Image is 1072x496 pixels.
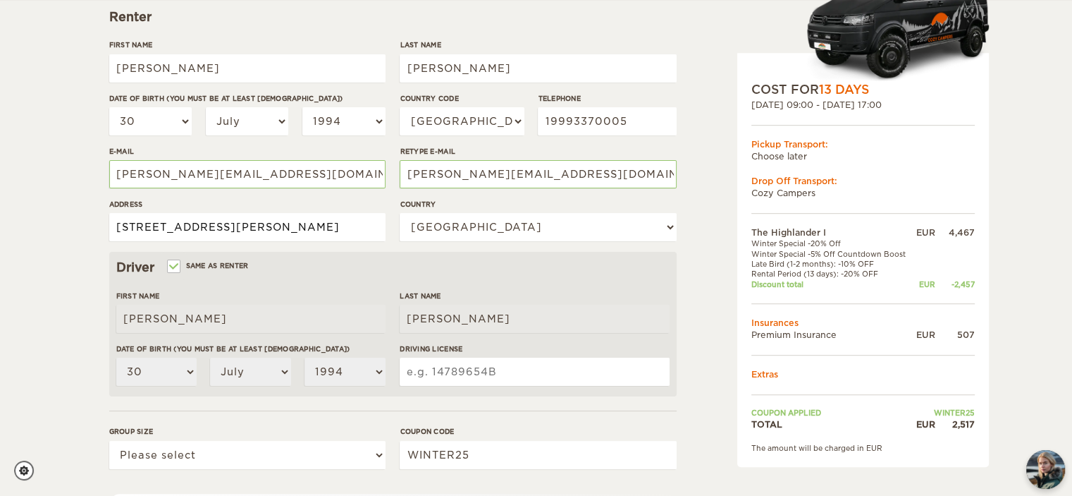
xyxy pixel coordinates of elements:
label: Date of birth (You must be at least [DEMOGRAPHIC_DATA]) [109,93,386,104]
img: Freyja at Cozy Campers [1026,450,1065,489]
div: EUR [913,279,935,289]
td: Rental Period (13 days): -20% OFF [751,269,913,279]
label: Date of birth (You must be at least [DEMOGRAPHIC_DATA]) [116,344,386,354]
label: Same as renter [168,259,249,272]
label: E-mail [109,146,386,157]
label: Telephone [538,93,676,104]
div: Pickup Transport: [751,138,975,150]
a: Cookie settings [14,461,43,480]
label: First Name [109,40,386,50]
div: 507 [935,329,975,341]
div: The amount will be charged in EUR [751,443,975,453]
input: e.g. 14789654B [400,358,669,386]
input: e.g. 1 234 567 890 [538,107,676,135]
input: e.g. William [116,305,386,333]
div: COST FOR [751,81,975,98]
input: Same as renter [168,263,178,272]
label: Coupon code [400,426,676,437]
div: EUR [913,418,935,430]
div: Drop Off Transport: [751,175,975,187]
button: chat-button [1026,450,1065,489]
label: Driving License [400,344,669,354]
td: Choose later [751,150,975,162]
label: Group size [109,426,386,437]
input: e.g. Smith [400,54,676,83]
td: Late Bird (1-2 months): -10% OFF [751,259,913,269]
label: First Name [116,291,386,301]
td: Discount total [751,279,913,289]
td: Insurances [751,317,975,329]
td: The Highlander I [751,226,913,238]
label: Last Name [400,40,676,50]
div: Driver [116,259,670,276]
label: Country [400,199,676,210]
td: Winter Special -5% Off Countdown Boost [751,249,913,259]
div: 2,517 [935,418,975,430]
td: Premium Insurance [751,329,913,341]
div: -2,457 [935,279,975,289]
td: Cozy Campers [751,187,975,199]
td: WINTER25 [913,408,974,418]
span: 13 Days [819,83,869,97]
td: Winter Special -20% Off [751,239,913,249]
label: Retype E-mail [400,146,676,157]
div: EUR [913,226,935,238]
div: 4,467 [935,226,975,238]
label: Address [109,199,386,210]
input: e.g. Street, City, Zip Code [109,213,386,241]
label: Country Code [400,93,524,104]
td: Coupon applied [751,408,913,418]
input: e.g. William [109,54,386,83]
label: Last Name [400,291,669,301]
div: Renter [109,8,677,25]
div: EUR [913,329,935,341]
input: e.g. Smith [400,305,669,333]
div: [DATE] 09:00 - [DATE] 17:00 [751,99,975,111]
td: Extras [751,368,975,380]
input: e.g. example@example.com [109,160,386,188]
td: TOTAL [751,418,913,430]
input: e.g. example@example.com [400,160,676,188]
